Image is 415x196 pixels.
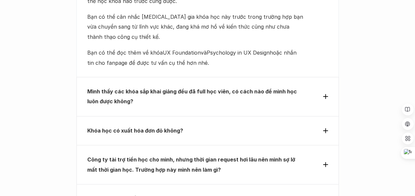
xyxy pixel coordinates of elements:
[163,49,201,56] a: UX Foundation
[87,156,297,173] strong: Công ty tài trợ tiền học cho mình, nhưng thời gian request hơi lâu nên mình sợ lỡ mất thời gian h...
[87,127,183,134] strong: Khóa học có xuất hóa đơn đỏ không?
[207,49,270,56] a: Psychology in UX Design
[87,88,298,105] strong: Mình thấy các khóa sắp khai giảng đều đã full học viên, có cách nào để mình học luôn được không?
[87,48,304,68] p: Bạn có thể đọc thêm về khóa và hoặc nhắn tin cho fanpage để được tư vấn cụ thể hơn nhé.
[87,12,304,42] p: Bạn có thể cân nhắc [MEDICAL_DATA] gia khóa học này trước trong trường hợp bạn vừa chuyển sang từ...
